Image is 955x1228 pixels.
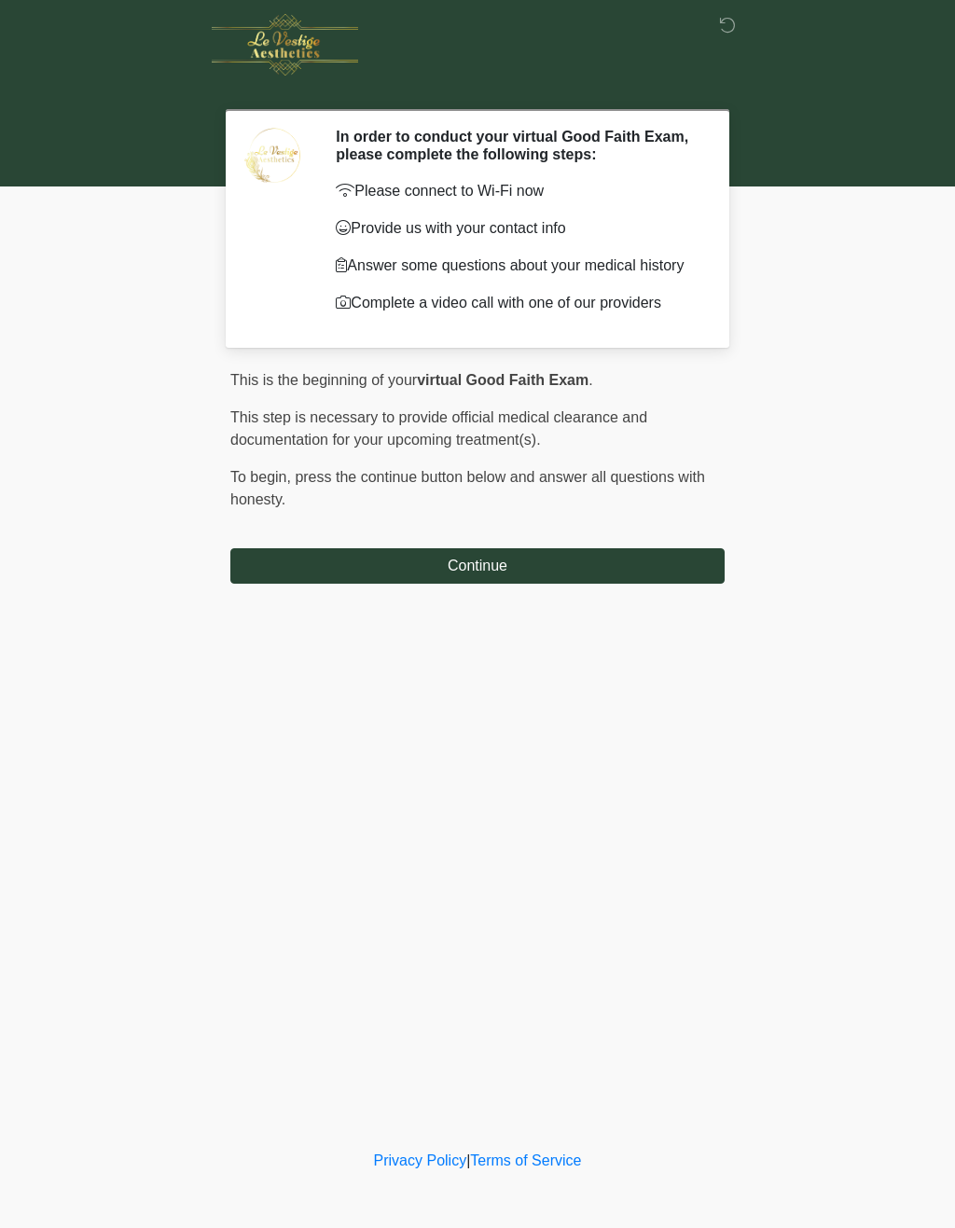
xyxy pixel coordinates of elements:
p: Provide us with your contact info [336,217,697,240]
button: Continue [230,548,725,584]
a: Privacy Policy [374,1152,467,1168]
span: press the continue button below and answer all questions with honesty. [230,469,705,507]
p: Answer some questions about your medical history [336,255,697,277]
img: Agent Avatar [244,128,300,184]
h2: In order to conduct your virtual Good Faith Exam, please complete the following steps: [336,128,697,163]
strong: virtual Good Faith Exam [417,372,588,388]
span: To begin, [230,469,295,485]
img: Le Vestige Aesthetics Logo [212,14,358,76]
span: This step is necessary to provide official medical clearance and documentation for your upcoming ... [230,409,647,448]
a: | [466,1152,470,1168]
span: . [588,372,592,388]
span: This is the beginning of your [230,372,417,388]
p: Complete a video call with one of our providers [336,292,697,314]
p: Please connect to Wi-Fi now [336,180,697,202]
a: Terms of Service [470,1152,581,1168]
